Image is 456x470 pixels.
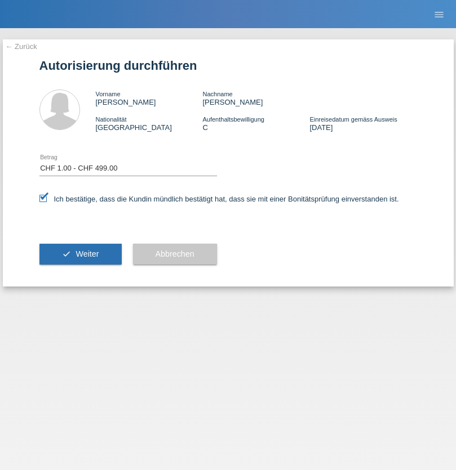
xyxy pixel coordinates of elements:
[428,11,450,17] a: menu
[309,115,417,132] div: [DATE]
[202,116,264,123] span: Aufenthaltsbewilligung
[202,115,309,132] div: C
[39,244,122,265] button: check Weiter
[39,59,417,73] h1: Autorisierung durchführen
[39,195,399,203] label: Ich bestätige, dass die Kundin mündlich bestätigt hat, dass sie mit einer Bonitätsprüfung einvers...
[96,91,121,97] span: Vorname
[202,91,232,97] span: Nachname
[96,115,203,132] div: [GEOGRAPHIC_DATA]
[62,249,71,258] i: check
[156,249,194,258] span: Abbrechen
[96,116,127,123] span: Nationalität
[76,249,99,258] span: Weiter
[96,89,203,106] div: [PERSON_NAME]
[309,116,397,123] span: Einreisedatum gemäss Ausweis
[433,9,445,20] i: menu
[133,244,217,265] button: Abbrechen
[6,42,37,51] a: ← Zurück
[202,89,309,106] div: [PERSON_NAME]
